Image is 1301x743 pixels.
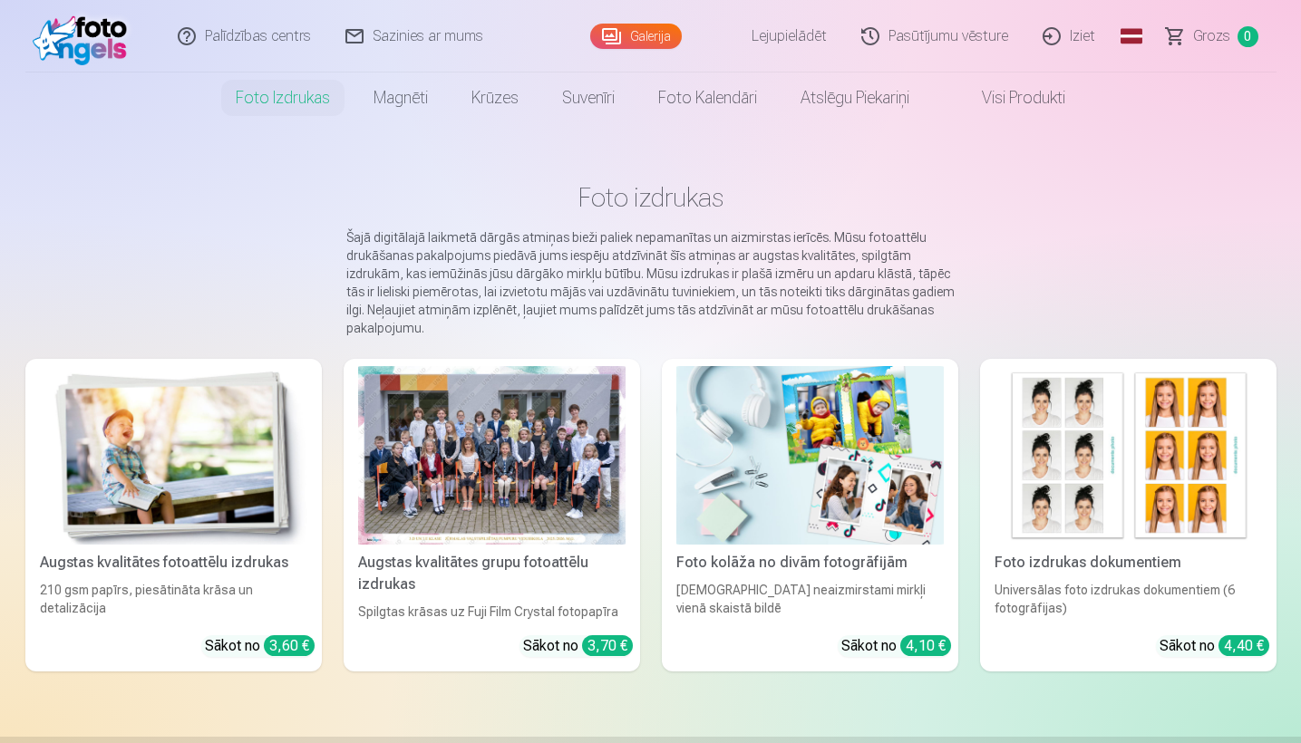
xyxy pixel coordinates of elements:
a: Foto kolāža no divām fotogrāfijāmFoto kolāža no divām fotogrāfijām[DEMOGRAPHIC_DATA] neaizmirstam... [662,359,958,671]
img: Foto izdrukas dokumentiem [995,366,1262,545]
div: 3,70 € [582,635,633,656]
a: Suvenīri [540,72,636,123]
div: Sākot no [1160,635,1269,657]
span: 0 [1238,26,1258,47]
a: Foto kalendāri [636,72,779,123]
a: Augstas kvalitātes grupu fotoattēlu izdrukasSpilgtas krāsas uz Fuji Film Crystal fotopapīraSākot ... [344,359,640,671]
span: Grozs [1193,25,1230,47]
div: 210 gsm papīrs, piesātināta krāsa un detalizācija [33,581,315,621]
div: Spilgtas krāsas uz Fuji Film Crystal fotopapīra [351,603,633,621]
img: /fa3 [33,7,137,65]
div: Sākot no [205,635,315,657]
div: Foto kolāža no divām fotogrāfijām [669,552,951,574]
a: Augstas kvalitātes fotoattēlu izdrukasAugstas kvalitātes fotoattēlu izdrukas210 gsm papīrs, piesā... [25,359,322,671]
div: 4,10 € [900,635,951,656]
a: Foto izdrukas [214,72,352,123]
a: Foto izdrukas dokumentiemFoto izdrukas dokumentiemUniversālas foto izdrukas dokumentiem (6 fotogr... [980,359,1277,671]
div: Augstas kvalitātes fotoattēlu izdrukas [33,552,315,574]
a: Krūzes [450,72,540,123]
a: Galerija [590,24,682,49]
div: Sākot no [523,635,633,657]
div: Sākot no [841,635,951,657]
div: Foto izdrukas dokumentiem [987,552,1269,574]
a: Atslēgu piekariņi [779,72,931,123]
a: Visi produkti [931,72,1087,123]
img: Foto kolāža no divām fotogrāfijām [676,366,944,545]
div: Augstas kvalitātes grupu fotoattēlu izdrukas [351,552,633,595]
a: Magnēti [352,72,450,123]
img: Augstas kvalitātes fotoattēlu izdrukas [40,366,307,545]
div: 3,60 € [264,635,315,656]
div: [DEMOGRAPHIC_DATA] neaizmirstami mirkļi vienā skaistā bildē [669,581,951,621]
div: Universālas foto izdrukas dokumentiem (6 fotogrāfijas) [987,581,1269,621]
p: Šajā digitālajā laikmetā dārgās atmiņas bieži paliek nepamanītas un aizmirstas ierīcēs. Mūsu foto... [346,228,956,337]
h1: Foto izdrukas [40,181,1262,214]
div: 4,40 € [1218,635,1269,656]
